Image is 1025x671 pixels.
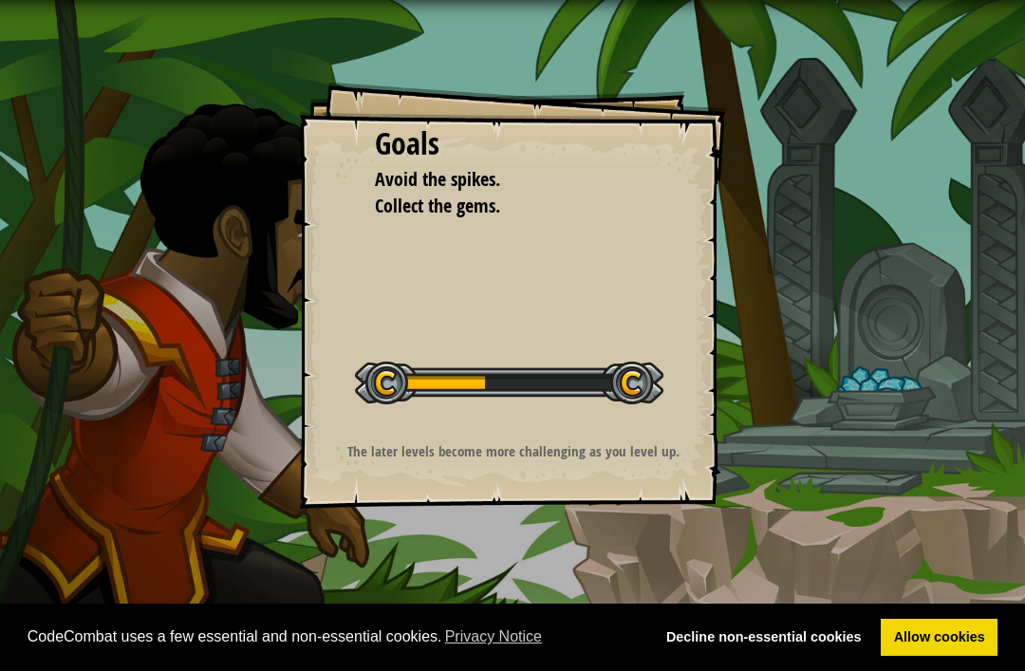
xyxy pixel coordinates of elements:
span: CodeCombat uses a few essential and non-essential cookies. [28,623,639,651]
a: deny cookies [653,619,874,657]
li: Collect the gems. [351,193,645,220]
span: Collect the gems. [375,193,500,218]
span: Avoid the spikes. [375,166,500,192]
p: The later levels become more challenging as you level up. [323,441,703,461]
li: Avoid the spikes. [351,166,645,194]
a: allow cookies [881,619,997,657]
a: learn more about cookies [442,623,546,651]
div: Goals [375,122,650,166]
